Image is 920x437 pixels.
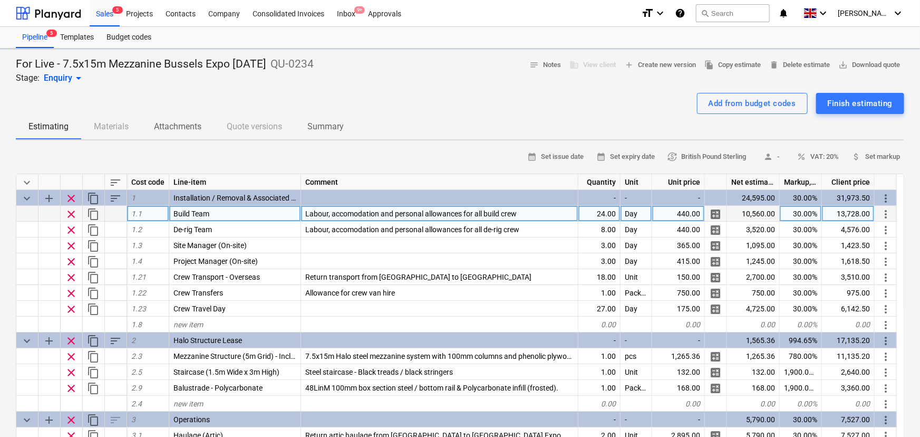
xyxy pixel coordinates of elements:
span: Add sub category to row [43,335,55,347]
span: Collapse category [21,192,33,205]
div: 994.65% [780,332,822,348]
div: 1.00 [578,285,621,301]
div: Enquiry [44,72,85,84]
div: Unit [621,364,652,380]
div: 11,135.20 [822,348,875,364]
span: notes [529,60,539,70]
span: Notes [529,59,561,71]
div: 1,565.36 [727,332,780,348]
button: Set markup [847,149,904,165]
span: Manage detailed breakdown for the row [709,271,722,284]
div: 0.00 [727,317,780,332]
span: 1.3 [131,241,142,250]
div: 780.00% [780,348,822,364]
div: 1.00 [578,348,621,364]
span: More actions [879,271,892,284]
div: - [652,332,705,348]
a: Templates [54,27,100,48]
span: Allowance for crew van hire [305,289,395,297]
span: 5 [46,30,57,37]
span: Delete estimate [769,59,830,71]
span: Duplicate category [87,414,100,426]
div: Markup, % [780,174,822,190]
div: 1,900.00% [780,380,822,396]
span: Manage detailed breakdown for the row [709,350,722,363]
div: 440.00 [652,206,705,222]
div: Net estimated cost [727,174,780,190]
span: save_alt [838,60,848,70]
span: Set expiry date [596,151,655,163]
div: Finish estimating [828,97,893,110]
span: Create new version [624,59,696,71]
a: Pipeline5 [16,27,54,48]
div: 3,520.00 [727,222,780,237]
span: More actions [879,208,892,221]
span: Set markup [851,151,900,163]
span: percent [797,152,806,161]
span: 2.9 [131,384,142,392]
div: Unit price [652,174,705,190]
span: Duplicate row [87,240,100,252]
span: Duplicate row [87,271,100,284]
div: - [578,412,621,427]
span: De-rig Team [173,225,212,234]
span: Build Team [173,210,209,218]
div: 10,560.00 [727,206,780,222]
iframe: Chat Widget [867,386,920,437]
div: 132.00 [727,364,780,380]
span: Duplicate category [87,335,100,347]
div: - [621,190,652,206]
div: Line-item [169,174,301,190]
span: calendar_month [596,152,606,161]
div: Day [621,237,652,253]
span: new item [173,400,203,408]
p: Attachments [154,120,201,133]
span: delete [769,60,779,70]
span: Balustrade - Polycarbonate [173,384,263,392]
div: 0.00 [727,396,780,412]
span: Labour, accomodation and personal allowances for all de-rig crew [305,225,519,234]
span: attach_money [851,152,861,161]
span: search [701,9,709,17]
span: 5 [112,6,123,14]
div: 1,265.36 [727,348,780,364]
span: Mezzanine Structure (5m Grid) - Includes 21mm Phenolic Plywood Flooring [173,352,417,360]
span: Duplicate row [87,366,100,379]
span: Remove row [65,303,78,316]
div: - [621,332,652,348]
span: currency_exchange [667,152,677,161]
span: Crew Transport - Overseas [173,273,260,281]
div: 30.00% [780,301,822,317]
span: Duplicate row [87,224,100,236]
span: Duplicate row [87,255,100,268]
div: 30.00% [780,190,822,206]
span: Duplicate row [87,350,100,363]
button: VAT: 20% [792,149,843,165]
div: 365.00 [652,237,705,253]
div: 0.00 [652,396,705,412]
div: 1,265.36 [652,348,705,364]
i: notifications [778,7,789,20]
span: Manage detailed breakdown for the row [709,255,722,268]
button: Set expiry date [592,149,659,165]
span: Crew Travel Day [173,305,226,313]
span: More actions [879,366,892,379]
span: arrow_drop_down [72,72,85,84]
button: Finish estimating [816,93,904,114]
div: 175.00 [652,301,705,317]
div: 1,900.00% [780,364,822,380]
div: 24.00 [578,206,621,222]
div: 30.00% [780,412,822,427]
div: Package [621,285,652,301]
button: Download quote [834,57,904,73]
span: 1.8 [131,320,142,329]
div: pcs [621,348,652,364]
span: Manage detailed breakdown for the row [709,382,722,395]
span: 9+ [354,6,365,14]
span: More actions [879,224,892,236]
div: 24,595.00 [727,190,780,206]
span: Sort rows within table [109,176,122,189]
span: More actions [879,335,892,347]
i: keyboard_arrow_down [817,7,829,20]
